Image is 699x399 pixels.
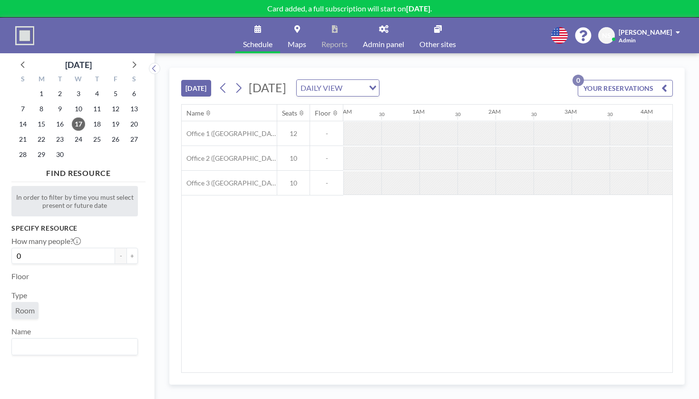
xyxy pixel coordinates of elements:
a: Maps [280,18,314,53]
span: 12 [277,129,310,138]
span: Office 3 ([GEOGRAPHIC_DATA]) [182,179,277,187]
label: Name [11,327,31,336]
div: 1AM [412,108,425,115]
span: - [310,129,343,138]
span: Reports [321,40,348,48]
span: - [310,154,343,163]
p: 0 [573,75,584,86]
input: Search for option [345,82,363,94]
span: Tuesday, September 2, 2025 [53,87,67,100]
button: YOUR RESERVATIONS0 [578,80,673,97]
span: Saturday, September 13, 2025 [127,102,141,116]
div: S [125,74,143,86]
span: Saturday, September 6, 2025 [127,87,141,100]
span: Thursday, September 25, 2025 [90,133,104,146]
span: Thursday, September 11, 2025 [90,102,104,116]
span: Friday, September 19, 2025 [109,117,122,131]
div: 4AM [641,108,653,115]
span: Friday, September 26, 2025 [109,133,122,146]
span: Wednesday, September 3, 2025 [72,87,85,100]
span: DAILY VIEW [299,82,344,94]
div: Search for option [12,339,137,355]
span: Sunday, September 7, 2025 [16,102,29,116]
span: 10 [277,154,310,163]
span: Admin [619,37,636,44]
div: S [14,74,32,86]
span: Wednesday, September 10, 2025 [72,102,85,116]
span: Saturday, September 20, 2025 [127,117,141,131]
span: Office 2 ([GEOGRAPHIC_DATA]) [182,154,277,163]
span: Maps [288,40,306,48]
span: Schedule [243,40,272,48]
div: M [32,74,51,86]
span: Saturday, September 27, 2025 [127,133,141,146]
span: - [310,179,343,187]
span: Sunday, September 28, 2025 [16,148,29,161]
b: [DATE] [406,4,430,13]
span: Admin panel [363,40,404,48]
div: 3AM [564,108,577,115]
label: Type [11,291,27,300]
span: Sunday, September 14, 2025 [16,117,29,131]
button: - [115,248,126,264]
div: T [87,74,106,86]
span: Office 1 ([GEOGRAPHIC_DATA]) [182,129,277,138]
span: Thursday, September 18, 2025 [90,117,104,131]
button: + [126,248,138,264]
input: Search for option [13,341,132,353]
h4: FIND RESOURCE [11,165,146,178]
span: Friday, September 5, 2025 [109,87,122,100]
div: Search for option [297,80,379,96]
div: W [69,74,88,86]
span: 10 [277,179,310,187]
span: Monday, September 29, 2025 [35,148,48,161]
span: Friday, September 12, 2025 [109,102,122,116]
a: Other sites [412,18,464,53]
div: Seats [282,109,297,117]
div: 30 [455,111,461,117]
span: Monday, September 22, 2025 [35,133,48,146]
div: 12AM [336,108,352,115]
span: Tuesday, September 23, 2025 [53,133,67,146]
img: organization-logo [15,26,34,45]
span: Monday, September 15, 2025 [35,117,48,131]
h3: Specify resource [11,224,138,233]
span: Room [15,306,35,315]
span: NS [602,31,611,40]
div: 2AM [488,108,501,115]
div: [DATE] [65,58,92,71]
span: Sunday, September 21, 2025 [16,133,29,146]
a: Admin panel [355,18,412,53]
span: [DATE] [249,80,286,95]
span: [PERSON_NAME] [619,28,672,36]
a: Schedule [235,18,280,53]
span: Monday, September 8, 2025 [35,102,48,116]
span: Wednesday, September 17, 2025 [72,117,85,131]
label: Floor [11,272,29,281]
span: Monday, September 1, 2025 [35,87,48,100]
label: How many people? [11,236,81,246]
span: Tuesday, September 30, 2025 [53,148,67,161]
div: 30 [531,111,537,117]
div: In order to filter by time you must select present or future date [11,186,138,216]
span: Other sites [419,40,456,48]
div: F [106,74,125,86]
button: [DATE] [181,80,211,97]
span: Tuesday, September 16, 2025 [53,117,67,131]
div: 30 [379,111,385,117]
div: Name [186,109,204,117]
div: Floor [315,109,331,117]
span: Wednesday, September 24, 2025 [72,133,85,146]
div: 30 [607,111,613,117]
a: Reports [314,18,355,53]
div: T [51,74,69,86]
span: Tuesday, September 9, 2025 [53,102,67,116]
span: Thursday, September 4, 2025 [90,87,104,100]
